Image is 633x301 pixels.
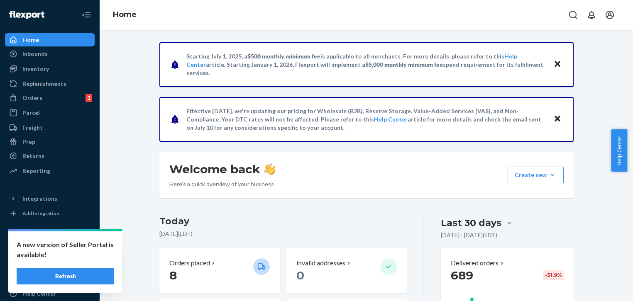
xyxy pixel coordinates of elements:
img: Flexport logo [9,11,44,19]
a: Home [5,33,95,46]
div: Parcel [22,109,40,117]
iframe: Opens a widget where you can chat to one of our agents [580,276,625,297]
ol: breadcrumbs [106,3,143,27]
button: Orders placed 8 [159,248,280,293]
h3: Today [159,215,407,228]
a: Add Fast Tag [5,245,95,255]
a: Prep [5,135,95,148]
p: [DATE] - [DATE] ( EDT ) [441,231,497,239]
a: Add Integration [5,209,95,218]
div: Add Integration [22,210,59,217]
div: Integrations [22,194,57,203]
div: Returns [22,152,44,160]
span: $500 monthly minimum fee [247,53,320,60]
a: Inventory [5,62,95,75]
div: Replenishments [22,80,66,88]
p: Starting July 1, 2025, a is applicable to all merchants. For more details, please refer to this a... [186,52,545,77]
div: Last 30 days [441,216,501,229]
button: Close Navigation [78,7,95,23]
button: Fast Tags [5,229,95,242]
div: Inbounds [22,50,48,58]
h1: Welcome back [169,162,275,177]
div: Freight [22,124,43,132]
img: hand-wave emoji [264,163,275,175]
div: 1 [86,94,92,102]
button: Integrations [5,192,95,205]
span: 0 [296,268,304,282]
a: Orders1 [5,91,95,104]
div: Orders [22,94,42,102]
button: Create new [508,167,564,183]
p: Effective [DATE], we're updating our pricing for Wholesale (B2B), Reserve Storage, Value-Added Se... [186,107,545,132]
button: Close [552,113,563,125]
a: Inbounds [5,47,95,61]
p: Invalid addresses [296,258,345,268]
button: Close [552,58,563,70]
div: Inventory [22,65,49,73]
button: Open notifications [583,7,600,23]
a: Freight [5,121,95,134]
div: Prep [22,138,35,146]
button: Refresh [17,268,114,284]
a: Replenishments [5,77,95,90]
a: Returns [5,149,95,163]
div: Help Center [22,289,56,298]
p: A new version of Seller Portal is available! [17,240,114,260]
button: Invalid addresses 0 [286,248,407,293]
div: Home [22,36,39,44]
button: Delivered orders [451,258,505,268]
a: Help Center [5,287,95,300]
p: Orders placed [169,258,210,268]
div: Reporting [22,167,50,175]
span: $5,000 monthly minimum fee [365,61,443,68]
span: 689 [451,268,473,282]
button: Talk to Support [5,273,95,286]
a: Settings [5,259,95,272]
div: -31.9 % [543,270,564,280]
span: 8 [169,268,177,282]
a: Help Center [374,116,408,123]
a: Parcel [5,106,95,119]
p: Here’s a quick overview of your business [169,180,275,188]
button: Open Search Box [565,7,582,23]
button: Open account menu [601,7,618,23]
a: Home [113,10,137,19]
p: [DATE] ( EDT ) [159,230,407,238]
a: Reporting [5,164,95,177]
button: Help Center [611,129,627,172]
